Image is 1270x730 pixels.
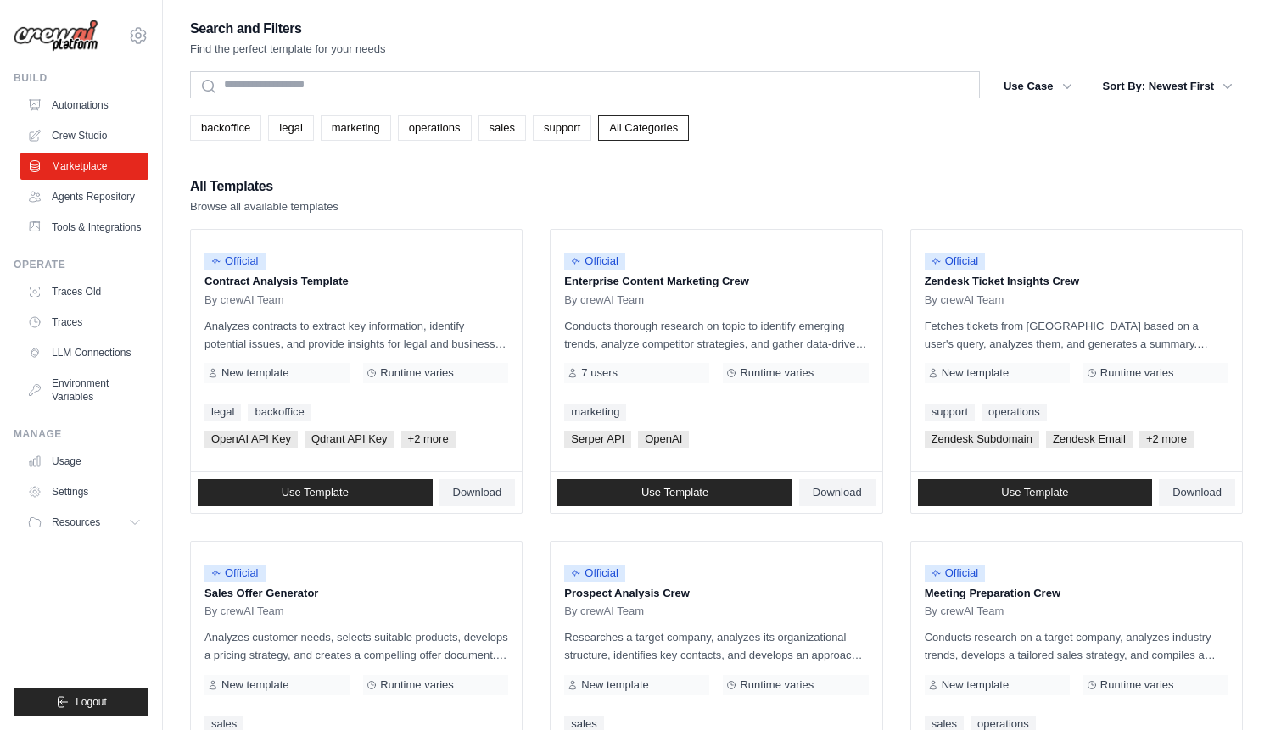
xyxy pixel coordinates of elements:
span: By crewAI Team [925,605,1004,618]
a: Use Template [557,479,792,506]
div: Manage [14,427,148,441]
p: Contract Analysis Template [204,273,508,290]
span: Download [453,486,502,499]
span: Runtime varies [740,678,814,692]
a: marketing [321,115,391,141]
p: Conducts research on a target company, analyzes industry trends, develops a tailored sales strate... [925,628,1228,664]
a: Use Template [198,479,433,506]
p: Prospect Analysis Crew [564,585,868,602]
span: Official [204,565,266,582]
a: Download [1159,479,1235,506]
span: Runtime varies [380,678,454,692]
span: By crewAI Team [564,293,644,307]
button: Logout [14,688,148,716]
span: Official [925,565,986,582]
a: Agents Repository [20,183,148,210]
a: Tools & Integrations [20,214,148,241]
button: Resources [20,509,148,536]
a: Traces Old [20,278,148,305]
a: Environment Variables [20,370,148,410]
span: By crewAI Team [204,293,284,307]
span: Runtime varies [1100,366,1174,380]
div: Operate [14,258,148,271]
a: Download [439,479,516,506]
span: OpenAI API Key [204,431,298,448]
a: LLM Connections [20,339,148,366]
span: Qdrant API Key [305,431,394,448]
a: operations [398,115,472,141]
a: Usage [20,448,148,475]
a: Traces [20,309,148,336]
span: New template [942,678,1009,692]
p: Analyzes contracts to extract key information, identify potential issues, and provide insights fo... [204,317,508,353]
p: Browse all available templates [190,198,338,215]
a: Automations [20,92,148,119]
span: By crewAI Team [925,293,1004,307]
button: Use Case [993,71,1083,102]
p: Researches a target company, analyzes its organizational structure, identifies key contacts, and ... [564,628,868,664]
span: Official [925,253,986,270]
div: Build [14,71,148,85]
p: Analyzes customer needs, selects suitable products, develops a pricing strategy, and creates a co... [204,628,508,664]
span: New template [221,366,288,380]
span: New template [942,366,1009,380]
span: By crewAI Team [204,605,284,618]
a: backoffice [190,115,261,141]
p: Find the perfect template for your needs [190,41,386,58]
p: Conducts thorough research on topic to identify emerging trends, analyze competitor strategies, a... [564,317,868,353]
span: Runtime varies [1100,678,1174,692]
a: backoffice [248,404,311,421]
a: support [533,115,591,141]
span: Use Template [1001,486,1068,499]
img: Logo [14,20,98,53]
p: Zendesk Ticket Insights Crew [925,273,1228,290]
p: Fetches tickets from [GEOGRAPHIC_DATA] based on a user's query, analyzes them, and generates a su... [925,317,1228,353]
span: Zendesk Subdomain [925,431,1039,448]
span: Zendesk Email [1046,431,1133,448]
button: Sort By: Newest First [1093,71,1243,102]
a: Marketplace [20,153,148,180]
p: Sales Offer Generator [204,585,508,602]
span: Serper API [564,431,631,448]
p: Meeting Preparation Crew [925,585,1228,602]
span: +2 more [401,431,456,448]
span: By crewAI Team [564,605,644,618]
span: +2 more [1139,431,1194,448]
p: Enterprise Content Marketing Crew [564,273,868,290]
span: Download [813,486,862,499]
a: legal [268,115,313,141]
h2: Search and Filters [190,17,386,41]
span: Download [1172,486,1222,499]
a: Crew Studio [20,122,148,149]
span: New template [581,678,648,692]
span: Logout [76,695,107,709]
span: Resources [52,515,100,529]
span: OpenAI [638,431,689,448]
a: support [925,404,975,421]
span: 7 users [581,366,618,380]
span: Use Template [282,486,349,499]
span: Use Template [641,486,708,499]
a: Use Template [918,479,1153,506]
span: Runtime varies [380,366,454,380]
span: Official [204,253,266,270]
a: All Categories [598,115,689,141]
a: operations [982,404,1047,421]
a: marketing [564,404,626,421]
span: Official [564,565,625,582]
a: sales [478,115,526,141]
a: legal [204,404,241,421]
a: Download [799,479,876,506]
h2: All Templates [190,175,338,198]
span: Runtime varies [740,366,814,380]
a: Settings [20,478,148,505]
span: Official [564,253,625,270]
span: New template [221,678,288,692]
